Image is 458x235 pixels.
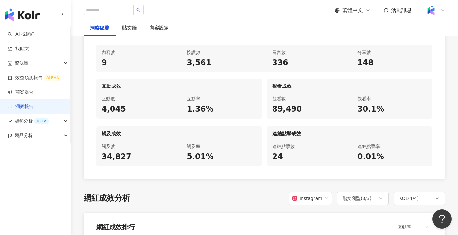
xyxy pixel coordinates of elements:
[5,8,40,21] img: logo
[267,79,433,91] div: 觀看成效
[8,104,33,110] a: 洞察報告
[399,194,419,202] div: KOL ( 4 / 4 )
[96,126,262,139] div: 觸及成效
[102,49,171,56] div: 內容數
[187,58,256,68] div: 3,561
[272,142,342,150] div: 連結點擊數
[84,193,130,204] div: 網紅成效分析
[342,7,363,14] span: 繁體中文
[15,56,28,70] span: 資源庫
[357,151,427,162] div: 0.01%
[102,142,171,150] div: 觸及數
[8,75,61,81] a: 效益預測報告ALPHA
[292,192,322,204] div: Instagram
[102,151,171,162] div: 34,827
[96,79,262,91] div: 互動成效
[136,8,141,12] span: search
[398,221,428,233] span: 互動率
[8,119,12,123] span: rise
[343,194,372,202] div: 貼文類型 ( 3 / 3 )
[187,104,256,115] div: 1.36%
[96,222,135,231] div: 網紅成效排行
[90,24,109,32] div: 洞察總覽
[272,95,342,103] div: 觀看數
[122,24,137,32] div: 貼文牆
[425,4,437,16] img: Kolr%20app%20icon%20%281%29.png
[34,118,49,124] div: BETA
[8,46,29,52] a: 找貼文
[102,95,171,103] div: 互動數
[187,142,256,150] div: 觸及率
[272,151,342,162] div: 24
[357,58,427,68] div: 148
[391,7,412,13] span: 活動訊息
[187,151,256,162] div: 5.01%
[272,104,342,115] div: 89,490
[8,31,35,38] a: searchAI 找網紅
[15,128,33,143] span: 競品分析
[432,209,452,229] iframe: Help Scout Beacon - Open
[267,126,433,139] div: 連結點擊成效
[357,49,427,56] div: 分享數
[102,58,171,68] div: 9
[8,89,33,95] a: 商案媒合
[357,142,427,150] div: 連結點擊率
[102,104,171,115] div: 4,045
[149,24,169,32] div: 內容設定
[187,95,256,103] div: 互動率
[272,58,342,68] div: 336
[357,104,427,115] div: 30.1%
[187,49,256,56] div: 按讚數
[15,114,49,128] span: 趨勢分析
[357,95,427,103] div: 觀看率
[272,49,342,56] div: 留言數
